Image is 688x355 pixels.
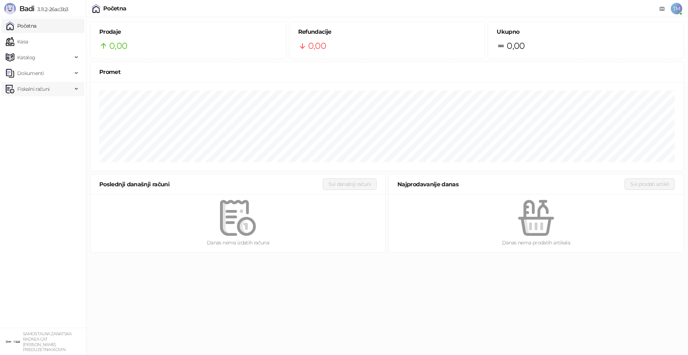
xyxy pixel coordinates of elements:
span: Fiskalni računi [17,82,49,96]
h5: Refundacije [298,28,476,36]
span: Katalog [17,50,35,65]
a: Početna [6,19,37,33]
span: Dokumenti [17,66,44,80]
span: 0,00 [308,39,326,53]
button: Svi današnji računi [323,178,377,190]
h5: Ukupno [497,28,675,36]
span: Badi [19,4,34,13]
span: 0,00 [109,39,127,53]
div: Danas nema izdatih računa [102,239,374,247]
div: Najprodavanije danas [397,180,625,189]
span: 0,00 [507,39,525,53]
div: Danas nema prodatih artikala [400,239,672,247]
a: Kasa [6,34,28,49]
span: TM [671,3,682,14]
span: 3.11.2-26ac3b3 [34,6,68,13]
a: Dokumentacija [656,3,668,14]
h5: Prodaje [99,28,277,36]
div: Početna [103,6,126,11]
img: Logo [4,3,16,14]
button: Svi prodati artikli [625,178,675,190]
div: Poslednji današnji računi [99,180,323,189]
div: Promet [99,67,675,76]
small: SAMOSTALNA ZANATSKA RADNJA CAT [PERSON_NAME] PREDUZETNIK KOVIN [23,331,72,352]
img: 64x64-companyLogo-ae27db6e-dfce-48a1-b68e-83471bd1bffd.png [6,335,20,349]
